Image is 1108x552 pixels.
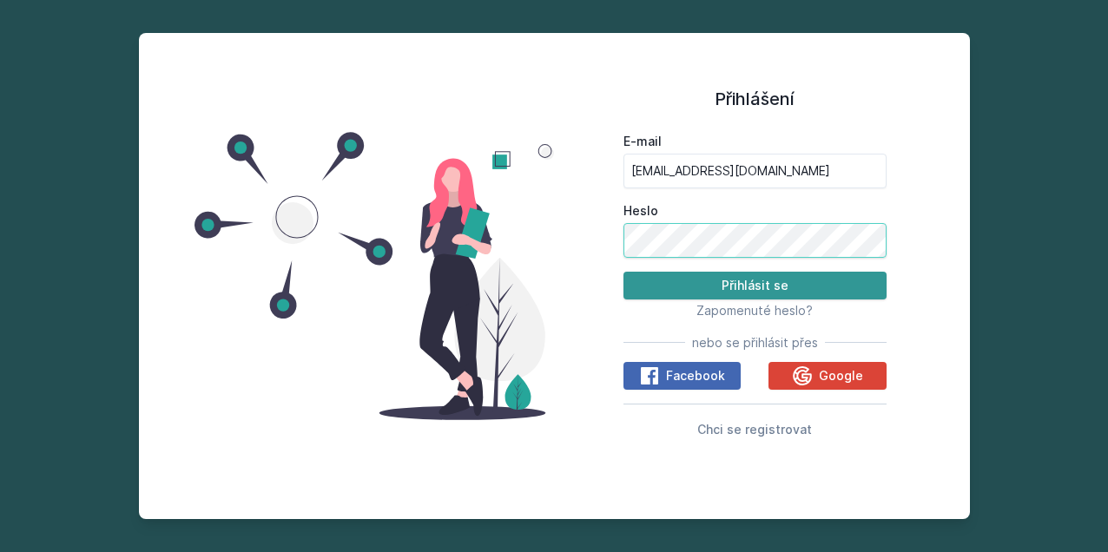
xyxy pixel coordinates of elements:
[623,202,887,220] label: Heslo
[623,154,887,188] input: Tvoje e-mailová adresa
[697,422,812,437] span: Chci se registrovat
[768,362,886,390] button: Google
[819,367,863,384] span: Google
[623,272,887,299] button: Přihlásit se
[697,418,812,439] button: Chci se registrovat
[623,362,741,390] button: Facebook
[666,367,725,384] span: Facebook
[692,334,818,352] span: nebo se přihlásit přes
[623,133,887,150] label: E-mail
[696,303,813,318] span: Zapomenuté heslo?
[623,86,887,112] h1: Přihlášení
